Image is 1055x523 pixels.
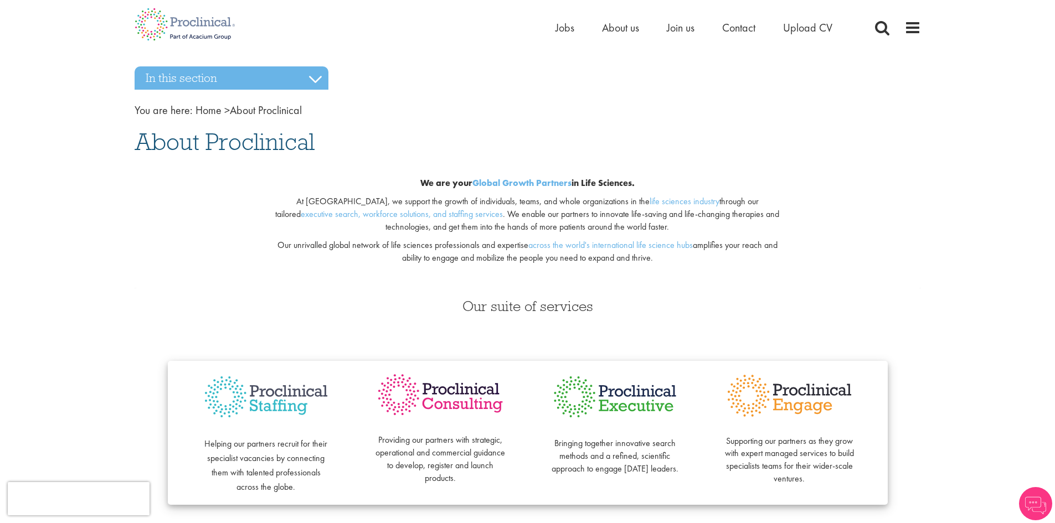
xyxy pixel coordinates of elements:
[224,103,230,117] span: >
[135,66,328,90] h3: In this section
[528,239,693,251] a: across the world's international life science hubs
[722,20,755,35] a: Contact
[420,177,635,189] b: We are your in Life Sciences.
[195,103,222,117] a: breadcrumb link to Home
[724,422,855,485] p: Supporting our partners as they grow with expert managed services to build specialists teams for ...
[8,482,150,515] iframe: reCAPTCHA
[650,195,719,207] a: life sciences industry
[135,299,921,313] h3: Our suite of services
[602,20,639,35] a: About us
[1019,487,1052,520] img: Chatbot
[375,422,506,485] p: Providing our partners with strategic, operational and commercial guidance to develop, register a...
[550,424,680,475] p: Bringing together innovative search methods and a refined, scientific approach to engage [DATE] l...
[135,103,193,117] span: You are here:
[301,208,503,220] a: executive search, workforce solutions, and staffing services
[550,372,680,422] img: Proclinical Executive
[724,372,855,420] img: Proclinical Engage
[204,438,327,493] span: Helping our partners recruit for their specialist vacancies by connecting them with talented prof...
[268,239,787,265] p: Our unrivalled global network of life sciences professionals and expertise amplifies your reach a...
[135,127,315,157] span: About Proclinical
[195,103,302,117] span: About Proclinical
[555,20,574,35] a: Jobs
[268,195,787,234] p: At [GEOGRAPHIC_DATA], we support the growth of individuals, teams, and whole organizations in the...
[667,20,694,35] a: Join us
[375,372,506,418] img: Proclinical Consulting
[783,20,832,35] a: Upload CV
[201,372,331,422] img: Proclinical Staffing
[472,177,572,189] a: Global Growth Partners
